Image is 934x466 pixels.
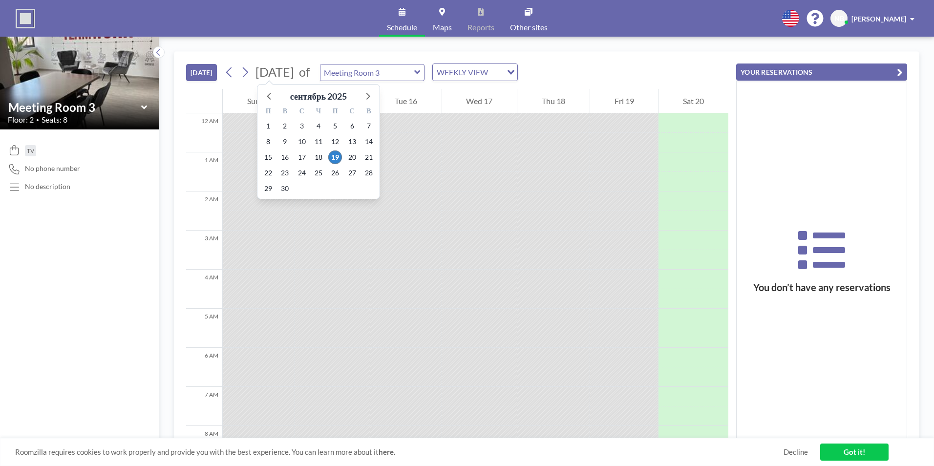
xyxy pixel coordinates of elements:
[328,119,342,133] span: пятница, 5 сентября 2025 г.
[295,119,309,133] span: среда, 3 сентября 2025 г.
[312,119,325,133] span: четверг, 4 сентября 2025 г.
[328,166,342,180] span: пятница, 26 сентября 2025 г.
[295,166,309,180] span: среда, 24 сентября 2025 г.
[25,182,70,191] div: No description
[15,447,784,457] span: Roomzilla requires cookies to work properly and provide you with the best experience. You can lea...
[186,348,222,387] div: 6 AM
[327,106,343,118] div: П
[260,106,276,118] div: П
[186,64,217,81] button: [DATE]
[517,89,590,113] div: Thu 18
[261,119,275,133] span: понедельник, 1 сентября 2025 г.
[737,281,907,294] h3: You don’t have any reservations
[345,166,359,180] span: суббота, 27 сентября 2025 г.
[784,447,808,457] a: Decline
[345,119,359,133] span: суббота, 6 сентября 2025 г.
[223,89,295,113] div: Sun 14
[8,115,34,125] span: Floor: 2
[255,64,294,79] span: [DATE]
[362,135,376,148] span: воскресенье, 14 сентября 2025 г.
[261,166,275,180] span: понедельник, 22 сентября 2025 г.
[362,119,376,133] span: воскресенье, 7 сентября 2025 г.
[736,64,907,81] button: YOUR RESERVATIONS
[491,66,501,79] input: Search for option
[310,106,327,118] div: Ч
[343,106,360,118] div: С
[261,150,275,164] span: понедельник, 15 сентября 2025 г.
[186,426,222,465] div: 8 AM
[312,150,325,164] span: четверг, 18 сентября 2025 г.
[328,150,342,164] span: пятница, 19 сентября 2025 г.
[820,444,889,461] a: Got it!
[834,14,844,23] span: NB
[186,191,222,231] div: 2 AM
[433,64,517,81] div: Search for option
[387,23,417,31] span: Schedule
[510,23,548,31] span: Other sites
[442,89,517,113] div: Wed 17
[320,64,414,81] input: Meeting Room 3
[433,23,452,31] span: Maps
[345,150,359,164] span: суббота, 20 сентября 2025 г.
[312,135,325,148] span: четверг, 11 сентября 2025 г.
[278,182,292,195] span: вторник, 30 сентября 2025 г.
[295,150,309,164] span: среда, 17 сентября 2025 г.
[186,152,222,191] div: 1 AM
[8,100,141,114] input: Meeting Room 3
[36,117,39,123] span: •
[278,135,292,148] span: вторник, 9 сентября 2025 г.
[345,135,359,148] span: суббота, 13 сентября 2025 г.
[27,147,34,154] span: TV
[295,135,309,148] span: среда, 10 сентября 2025 г.
[261,182,275,195] span: понедельник, 29 сентября 2025 г.
[362,166,376,180] span: воскресенье, 28 сентября 2025 г.
[42,115,67,125] span: Seats: 8
[186,387,222,426] div: 7 AM
[328,135,342,148] span: пятница, 12 сентября 2025 г.
[467,23,494,31] span: Reports
[290,89,347,103] div: сентябрь 2025
[278,166,292,180] span: вторник, 23 сентября 2025 г.
[261,135,275,148] span: понедельник, 8 сентября 2025 г.
[379,447,395,456] a: here.
[294,106,310,118] div: С
[299,64,310,80] span: of
[278,119,292,133] span: вторник, 2 сентября 2025 г.
[658,89,728,113] div: Sat 20
[186,270,222,309] div: 4 AM
[16,9,35,28] img: organization-logo
[370,89,442,113] div: Tue 16
[435,66,490,79] span: WEEKLY VIEW
[25,164,80,173] span: No phone number
[278,150,292,164] span: вторник, 16 сентября 2025 г.
[186,231,222,270] div: 3 AM
[362,150,376,164] span: воскресенье, 21 сентября 2025 г.
[851,15,906,23] span: [PERSON_NAME]
[361,106,377,118] div: В
[590,89,658,113] div: Fri 19
[312,166,325,180] span: четверг, 25 сентября 2025 г.
[276,106,293,118] div: В
[186,309,222,348] div: 5 AM
[186,113,222,152] div: 12 AM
